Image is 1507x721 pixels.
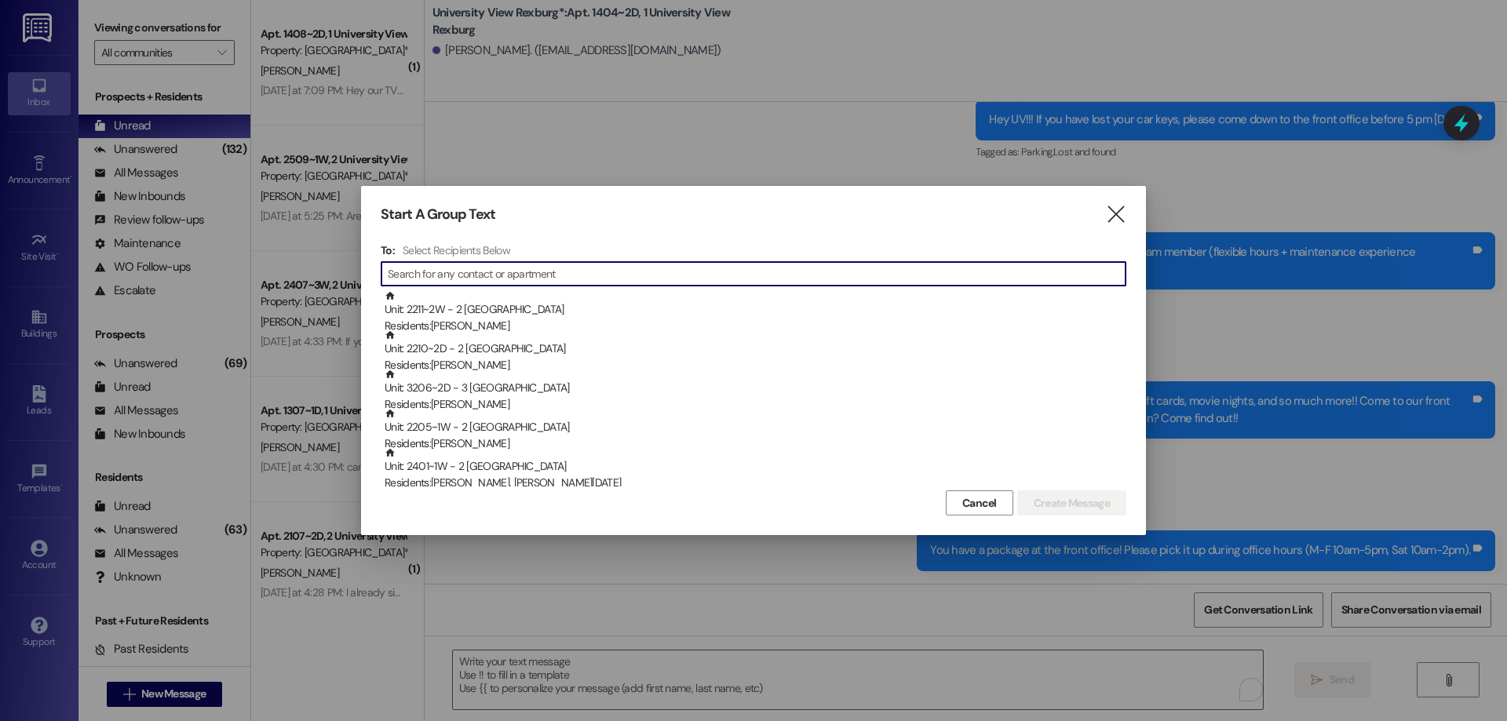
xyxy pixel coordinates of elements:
div: Unit: 2401~1W - 2 [GEOGRAPHIC_DATA]Residents:[PERSON_NAME], [PERSON_NAME][DATE] [381,447,1126,486]
div: Unit: 2205~1W - 2 [GEOGRAPHIC_DATA]Residents:[PERSON_NAME] [381,408,1126,447]
input: Search for any contact or apartment [388,263,1126,285]
div: Unit: 3206~2D - 3 [GEOGRAPHIC_DATA]Residents:[PERSON_NAME] [381,369,1126,408]
h3: To: [381,243,395,257]
div: Residents: [PERSON_NAME], [PERSON_NAME][DATE] [385,475,1126,491]
i:  [1105,206,1126,223]
div: Unit: 2211~2W - 2 [GEOGRAPHIC_DATA]Residents:[PERSON_NAME] [381,290,1126,330]
div: Residents: [PERSON_NAME] [385,318,1126,334]
div: Residents: [PERSON_NAME] [385,396,1126,413]
div: Residents: [PERSON_NAME] [385,357,1126,373]
div: Unit: 2210~2D - 2 [GEOGRAPHIC_DATA] [385,330,1126,374]
button: Cancel [946,490,1013,515]
span: Cancel [962,495,997,512]
div: Residents: [PERSON_NAME] [385,435,1126,452]
div: Unit: 2211~2W - 2 [GEOGRAPHIC_DATA] [385,290,1126,335]
div: Unit: 2205~1W - 2 [GEOGRAPHIC_DATA] [385,408,1126,453]
h4: Select Recipients Below [403,243,510,257]
button: Create Message [1017,490,1126,515]
div: Unit: 2401~1W - 2 [GEOGRAPHIC_DATA] [385,447,1126,492]
div: Unit: 3206~2D - 3 [GEOGRAPHIC_DATA] [385,369,1126,413]
span: Create Message [1034,495,1110,512]
h3: Start A Group Text [381,206,495,224]
div: Unit: 2210~2D - 2 [GEOGRAPHIC_DATA]Residents:[PERSON_NAME] [381,330,1126,369]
